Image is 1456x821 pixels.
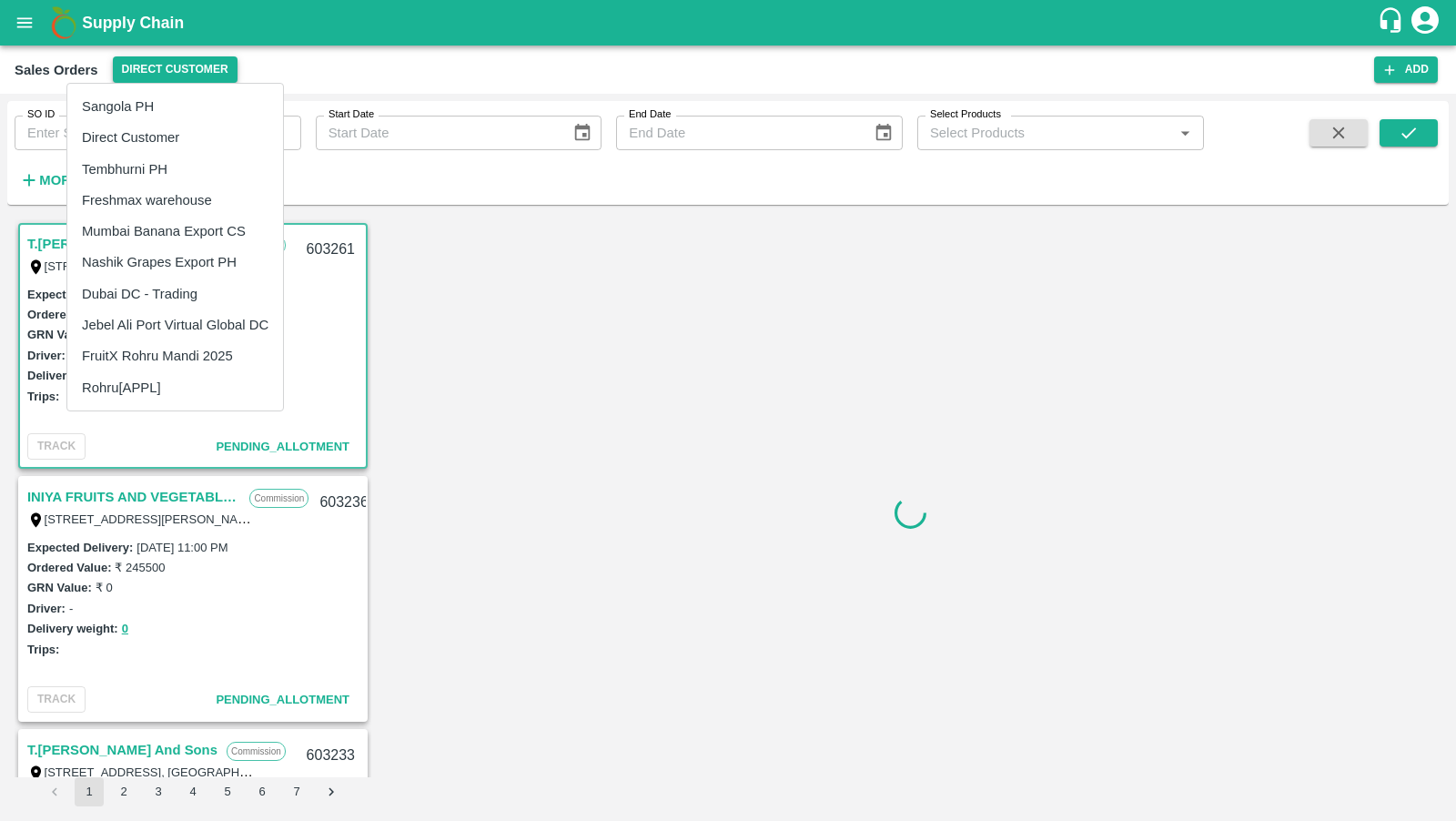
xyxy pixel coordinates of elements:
li: Jebel Ali Port Virtual Global DC [67,309,283,340]
li: Dubai DC - Trading [67,279,283,309]
li: Direct Customer [67,122,283,153]
li: Rohru[APPL] [67,372,283,403]
li: Freshmax warehouse [67,185,283,216]
li: Mumbai Banana Export CS [67,216,283,247]
li: Sangola PH [67,91,283,122]
li: Tembhurni PH [67,154,283,185]
li: FruitX Rohru Mandi 2025 [67,340,283,371]
li: Nashik Grapes Export PH [67,247,283,278]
